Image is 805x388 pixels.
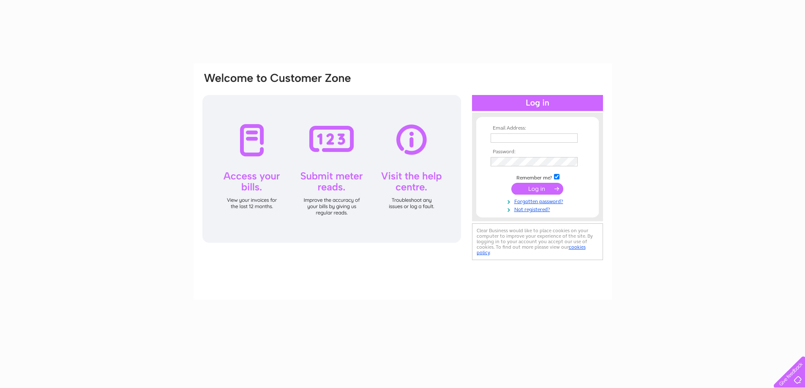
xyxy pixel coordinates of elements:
[511,183,563,195] input: Submit
[491,205,587,213] a: Not registered?
[472,223,603,260] div: Clear Business would like to place cookies on your computer to improve your experience of the sit...
[477,244,586,255] a: cookies policy
[488,173,587,181] td: Remember me?
[488,149,587,155] th: Password:
[488,125,587,131] th: Email Address:
[491,197,587,205] a: Forgotten password?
